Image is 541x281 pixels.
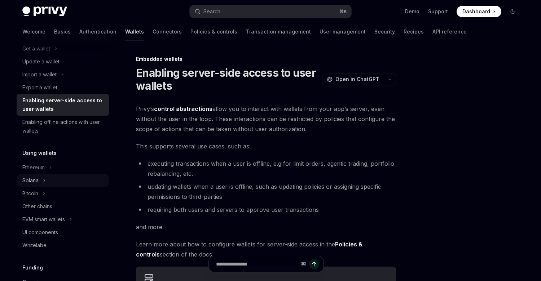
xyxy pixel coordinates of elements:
div: UI components [22,228,58,237]
div: Other chains [22,202,52,211]
button: Toggle Import a wallet section [17,68,109,81]
a: Basics [54,23,71,40]
span: Learn more about how to configure wallets for server-side access in the section of the docs. [136,239,396,259]
a: Wallets [125,23,144,40]
div: Whitelabel [22,241,48,250]
span: This supports several use cases, such as: [136,141,396,151]
a: Support [428,8,448,15]
button: Open in ChatGPT [322,73,384,85]
div: Embedded wallets [136,55,396,63]
div: EVM smart wallets [22,215,65,224]
button: Toggle Solana section [17,174,109,187]
li: updating wallets when a user is offline, such as updating policies or assigning specific permissi... [136,182,396,202]
button: Toggle Bitcoin section [17,187,109,200]
a: Demo [405,8,419,15]
h1: Enabling server-side access to user wallets [136,66,319,92]
span: and more. [136,222,396,232]
a: Other chains [17,200,109,213]
a: Security [374,23,395,40]
button: Toggle Ethereum section [17,161,109,174]
a: Recipes [404,23,424,40]
h5: Using wallets [22,149,57,157]
a: User management [320,23,366,40]
a: Update a wallet [17,55,109,68]
a: Enabling offline actions with user wallets [17,116,109,137]
div: Update a wallet [22,57,60,66]
input: Ask a question... [216,256,298,272]
a: Authentication [79,23,116,40]
h5: Funding [22,263,43,272]
div: Enabling offline actions with user wallets [22,118,105,135]
a: Export a wallet [17,81,109,94]
a: Policies & controls [190,23,237,40]
a: control abstractions [154,105,212,113]
a: Whitelabel [17,239,109,252]
div: Search... [203,7,224,16]
button: Send message [309,259,319,269]
button: Toggle EVM smart wallets section [17,213,109,226]
span: Open in ChatGPT [335,76,379,83]
div: Import a wallet [22,70,57,79]
button: Toggle dark mode [507,6,519,17]
a: Dashboard [457,6,501,17]
div: Ethereum [22,163,45,172]
span: ⌘ K [339,9,347,14]
a: UI components [17,226,109,239]
div: Export a wallet [22,83,57,92]
a: Connectors [153,23,182,40]
a: API reference [432,23,467,40]
span: Privy’s allow you to interact with wallets from your app’s server, even without the user in the l... [136,104,396,134]
div: Solana [22,176,39,185]
li: requiring both users and servers to approve user transactions [136,205,396,215]
li: executing transactions when a user is offline, e.g for limit orders, agentic trading, portfolio r... [136,159,396,179]
div: Enabling server-side access to user wallets [22,96,105,113]
button: Open search [190,5,351,18]
a: Transaction management [246,23,311,40]
a: Welcome [22,23,45,40]
a: Enabling server-side access to user wallets [17,94,109,116]
div: Bitcoin [22,189,38,198]
span: Dashboard [462,8,490,15]
img: dark logo [22,6,67,17]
